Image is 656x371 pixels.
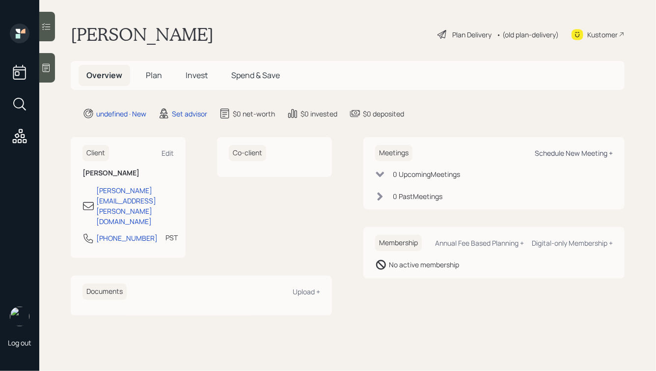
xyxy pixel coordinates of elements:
[86,70,122,81] span: Overview
[496,29,559,40] div: • (old plan-delivery)
[96,233,158,243] div: [PHONE_NUMBER]
[8,338,31,347] div: Log out
[293,287,320,296] div: Upload +
[393,191,442,201] div: 0 Past Meeting s
[532,238,613,248] div: Digital-only Membership +
[82,169,174,177] h6: [PERSON_NAME]
[435,238,524,248] div: Annual Fee Based Planning +
[363,109,404,119] div: $0 deposited
[186,70,208,81] span: Invest
[233,109,275,119] div: $0 net-worth
[389,259,459,270] div: No active membership
[82,145,109,161] h6: Client
[375,235,422,251] h6: Membership
[96,185,174,227] div: [PERSON_NAME][EMAIL_ADDRESS][PERSON_NAME][DOMAIN_NAME]
[535,148,613,158] div: Schedule New Meeting +
[10,307,29,326] img: hunter_neumayer.jpg
[393,169,460,179] div: 0 Upcoming Meeting s
[172,109,207,119] div: Set advisor
[96,109,146,119] div: undefined · New
[587,29,618,40] div: Kustomer
[71,24,214,45] h1: [PERSON_NAME]
[229,145,266,161] h6: Co-client
[146,70,162,81] span: Plan
[452,29,492,40] div: Plan Delivery
[82,284,127,300] h6: Documents
[231,70,280,81] span: Spend & Save
[165,232,178,243] div: PST
[162,148,174,158] div: Edit
[301,109,337,119] div: $0 invested
[375,145,412,161] h6: Meetings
